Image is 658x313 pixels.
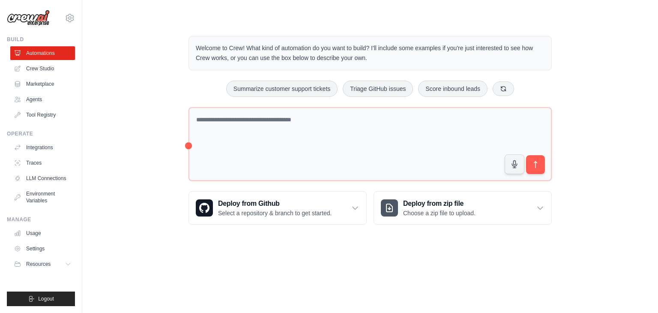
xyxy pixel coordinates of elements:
[10,108,75,122] a: Tool Registry
[7,10,50,26] img: Logo
[38,295,54,302] span: Logout
[403,199,476,209] h3: Deploy from zip file
[10,226,75,240] a: Usage
[343,81,413,97] button: Triage GitHub issues
[10,93,75,106] a: Agents
[10,257,75,271] button: Resources
[10,62,75,75] a: Crew Studio
[26,261,51,268] span: Resources
[403,209,476,217] p: Choose a zip file to upload.
[7,216,75,223] div: Manage
[196,43,544,63] p: Welcome to Crew! What kind of automation do you want to build? I'll include some examples if you'...
[10,187,75,208] a: Environment Variables
[418,81,488,97] button: Score inbound leads
[10,77,75,91] a: Marketplace
[218,199,332,209] h3: Deploy from Github
[10,46,75,60] a: Automations
[7,292,75,306] button: Logout
[218,209,332,217] p: Select a repository & branch to get started.
[7,130,75,137] div: Operate
[10,141,75,154] a: Integrations
[7,36,75,43] div: Build
[10,156,75,170] a: Traces
[10,172,75,185] a: LLM Connections
[226,81,338,97] button: Summarize customer support tickets
[10,242,75,256] a: Settings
